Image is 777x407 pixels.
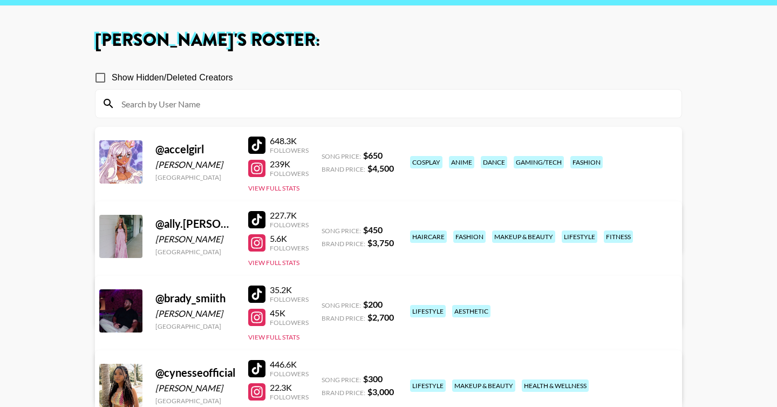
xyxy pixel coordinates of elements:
[322,240,365,248] span: Brand Price:
[155,217,235,230] div: @ ally.[PERSON_NAME]
[155,248,235,256] div: [GEOGRAPHIC_DATA]
[604,230,633,243] div: fitness
[410,230,447,243] div: haircare
[270,393,309,401] div: Followers
[270,284,309,295] div: 35.2K
[410,379,446,392] div: lifestyle
[248,184,299,192] button: View Full Stats
[322,227,361,235] span: Song Price:
[322,152,361,160] span: Song Price:
[481,156,507,168] div: dance
[155,143,235,156] div: @ accelgirl
[270,244,309,252] div: Followers
[322,376,361,384] span: Song Price:
[95,32,682,49] h1: [PERSON_NAME] 's Roster:
[270,295,309,303] div: Followers
[270,135,309,146] div: 648.3K
[367,238,394,248] strong: $ 3,750
[322,165,365,173] span: Brand Price:
[449,156,474,168] div: anime
[492,230,555,243] div: makeup & beauty
[270,210,309,221] div: 227.7K
[270,233,309,244] div: 5.6K
[270,169,309,178] div: Followers
[322,314,365,322] span: Brand Price:
[367,386,394,397] strong: $ 3,000
[248,333,299,341] button: View Full Stats
[155,322,235,330] div: [GEOGRAPHIC_DATA]
[410,156,442,168] div: cosplay
[270,221,309,229] div: Followers
[155,397,235,405] div: [GEOGRAPHIC_DATA]
[112,71,233,84] span: Show Hidden/Deleted Creators
[453,230,486,243] div: fashion
[363,225,383,235] strong: $ 450
[155,291,235,305] div: @ brady_smiith
[115,95,675,112] input: Search by User Name
[155,383,235,394] div: [PERSON_NAME]
[367,163,394,173] strong: $ 4,500
[452,305,490,317] div: aesthetic
[155,234,235,245] div: [PERSON_NAME]
[322,389,365,397] span: Brand Price:
[410,305,446,317] div: lifestyle
[562,230,597,243] div: lifestyle
[322,301,361,309] span: Song Price:
[570,156,603,168] div: fashion
[363,299,383,309] strong: $ 200
[367,312,394,322] strong: $ 2,700
[155,173,235,181] div: [GEOGRAPHIC_DATA]
[270,318,309,327] div: Followers
[270,370,309,378] div: Followers
[522,379,589,392] div: health & wellness
[270,159,309,169] div: 239K
[363,374,383,384] strong: $ 300
[270,308,309,318] div: 45K
[155,159,235,170] div: [PERSON_NAME]
[363,150,383,160] strong: $ 650
[270,382,309,393] div: 22.3K
[514,156,564,168] div: gaming/tech
[248,259,299,267] button: View Full Stats
[452,379,515,392] div: makeup & beauty
[155,366,235,379] div: @ cynesseofficial
[270,359,309,370] div: 446.6K
[270,146,309,154] div: Followers
[155,308,235,319] div: [PERSON_NAME]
